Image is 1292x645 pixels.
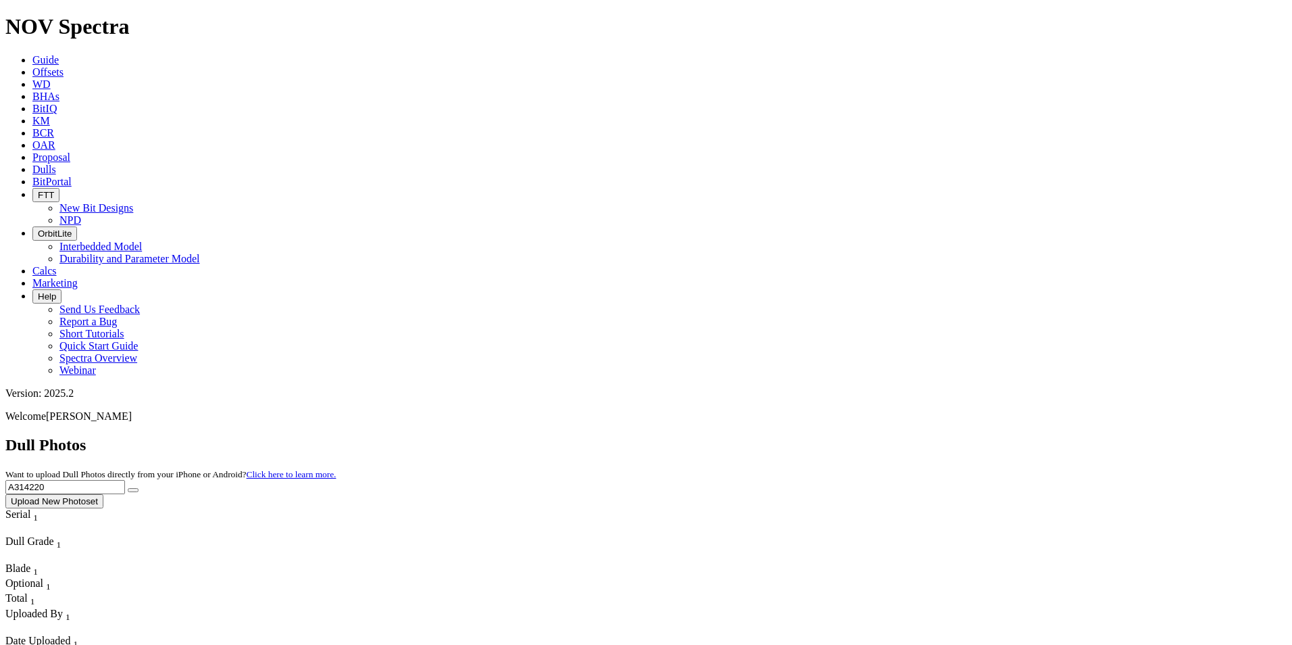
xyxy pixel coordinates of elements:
a: BitIQ [32,103,57,114]
sub: 1 [30,597,35,607]
button: FTT [32,188,59,202]
a: Guide [32,54,59,66]
a: Offsets [32,66,64,78]
sub: 1 [46,581,51,592]
span: Sort None [33,563,38,574]
a: Spectra Overview [59,352,137,364]
div: Dull Grade Sort None [5,535,100,550]
sub: 1 [66,612,70,622]
a: Calcs [32,265,57,277]
span: Serial [5,508,30,520]
div: Sort None [5,592,53,607]
span: Sort None [33,508,38,520]
button: Upload New Photoset [5,494,103,508]
div: Optional Sort None [5,577,53,592]
a: New Bit Designs [59,202,133,214]
span: [PERSON_NAME] [46,410,132,422]
a: Interbedded Model [59,241,142,252]
div: Sort None [5,608,132,635]
span: Dull Grade [5,535,54,547]
a: Marketing [32,277,78,289]
a: Send Us Feedback [59,304,140,315]
a: BitPortal [32,176,72,187]
div: Version: 2025.2 [5,387,1287,400]
span: FTT [38,190,54,200]
span: Sort None [66,608,70,619]
span: Sort None [30,592,35,604]
sub: 1 [57,540,61,550]
div: Sort None [5,563,53,577]
div: Sort None [5,535,100,563]
h1: NOV Spectra [5,14,1287,39]
a: Dulls [32,164,56,175]
div: Blade Sort None [5,563,53,577]
a: Durability and Parameter Model [59,253,200,264]
a: WD [32,78,51,90]
a: Proposal [32,151,70,163]
a: Click here to learn more. [247,469,337,479]
button: OrbitLite [32,226,77,241]
sub: 1 [33,567,38,577]
div: Uploaded By Sort None [5,608,132,623]
a: OAR [32,139,55,151]
span: Help [38,291,56,302]
a: BHAs [32,91,59,102]
div: Sort None [5,577,53,592]
span: Total [5,592,28,604]
div: Serial Sort None [5,508,63,523]
a: Report a Bug [59,316,117,327]
div: Total Sort None [5,592,53,607]
input: Search Serial Number [5,480,125,494]
h2: Dull Photos [5,436,1287,454]
div: Sort None [5,508,63,535]
span: OrbitLite [38,229,72,239]
a: NPD [59,214,81,226]
span: Sort None [57,535,61,547]
p: Welcome [5,410,1287,423]
a: KM [32,115,50,126]
div: Column Menu [5,623,132,635]
a: Webinar [59,364,96,376]
div: Column Menu [5,550,100,563]
div: Column Menu [5,523,63,535]
span: Uploaded By [5,608,63,619]
span: Blade [5,563,30,574]
a: Short Tutorials [59,328,124,339]
a: Quick Start Guide [59,340,138,352]
a: BCR [32,127,54,139]
small: Want to upload Dull Photos directly from your iPhone or Android? [5,469,336,479]
sub: 1 [33,512,38,523]
button: Help [32,289,61,304]
span: Optional [5,577,43,589]
span: Sort None [46,577,51,589]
